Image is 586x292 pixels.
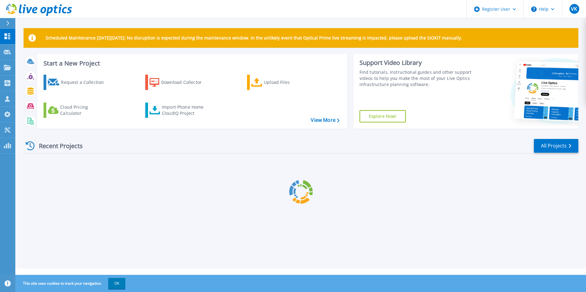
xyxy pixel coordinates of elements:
[44,103,112,118] a: Cloud Pricing Calculator
[44,75,112,90] a: Request a Collection
[61,76,110,88] div: Request a Collection
[311,117,339,123] a: View More
[162,104,210,116] div: Import Phone Home CloudIQ Project
[247,75,315,90] a: Upload Files
[264,76,313,88] div: Upload Files
[360,69,474,88] div: Find tutorials, instructional guides and other support videos to help you make the most of your L...
[360,110,406,122] a: Explore Now!
[145,75,214,90] a: Download Collector
[108,278,125,289] button: OK
[17,278,125,289] span: This site uses cookies to track your navigation.
[46,36,462,40] p: Scheduled Maintenance [DATE][DATE]: No disruption is expected during the maintenance window. In t...
[534,139,578,153] a: All Projects
[360,59,474,67] div: Support Video Library
[60,104,109,116] div: Cloud Pricing Calculator
[24,138,91,153] div: Recent Projects
[161,76,210,88] div: Download Collector
[44,60,339,67] h3: Start a New Project
[571,6,577,11] span: VK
